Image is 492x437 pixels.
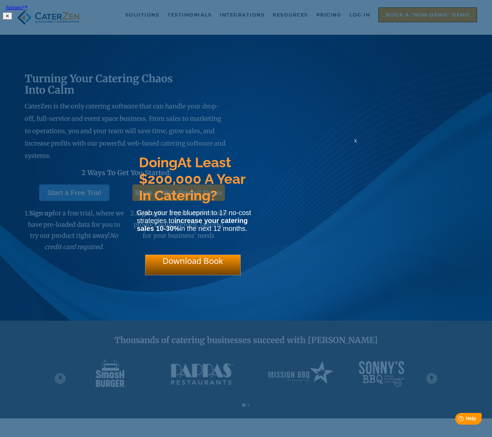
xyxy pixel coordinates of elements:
[350,137,361,151] div: x
[354,137,357,144] span: x
[137,217,248,232] strong: increase your catering sales 10-30%
[431,410,484,429] iframe: Help widget launcher
[139,154,177,170] span: Doing
[145,255,241,275] div: Download Book
[163,255,223,266] span: Download Book
[139,154,245,203] span: At Least $200,000 A Year In Catering?
[3,12,12,20] button: ✕
[137,209,251,232] span: Grab your free blueprint to 17 no-cost strategies to in the next 12 months.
